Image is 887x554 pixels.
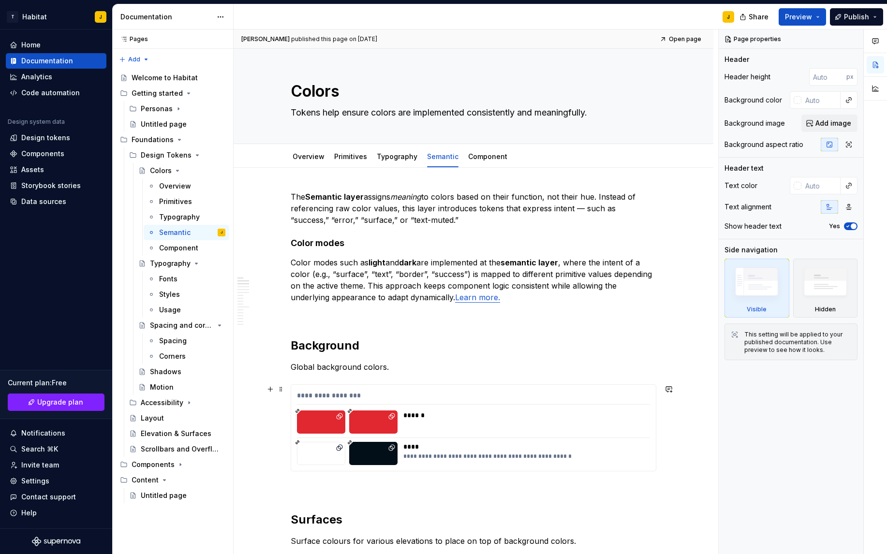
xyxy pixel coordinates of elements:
div: Component [159,243,198,253]
div: T [7,11,18,23]
a: Usage [144,302,229,318]
h2: Background [291,338,656,353]
div: Elevation & Surfaces [141,429,211,438]
a: Design tokens [6,130,106,146]
div: Foundations [116,132,229,147]
div: Visible [724,259,789,318]
strong: Semantic layer [305,192,364,202]
span: Add image [815,118,851,128]
div: Design tokens [21,133,70,143]
button: Add [116,53,152,66]
div: J [727,13,730,21]
span: Open page [669,35,701,43]
div: Pages [116,35,148,43]
p: px [846,73,854,81]
div: Contact support [21,492,76,502]
a: Analytics [6,69,106,85]
div: published this page on [DATE] [291,35,377,43]
p: Color modes such as and are implemented at the , where the intent of a color (e.g., “surface”, “t... [291,257,656,303]
a: Spacing and corners [134,318,229,333]
div: Overview [159,181,191,191]
div: Foundations [132,135,174,145]
a: Spacing [144,333,229,349]
div: Motion [150,382,174,392]
input: Auto [801,91,841,109]
strong: dark [399,258,416,267]
button: Preview [779,8,826,26]
a: Semantic [427,152,458,160]
div: Untitled page [141,119,187,129]
button: Notifications [6,425,106,441]
div: Spacing and corners [150,321,214,330]
div: Header text [724,163,764,173]
div: Visible [747,306,767,313]
div: Semantic [423,146,462,166]
input: Auto [809,68,846,86]
a: Storybook stories [6,178,106,193]
a: SemanticJ [144,225,229,240]
div: Layout [141,413,164,423]
a: Layout [125,410,229,426]
div: Documentation [120,12,212,22]
a: Component [144,240,229,256]
div: Hidden [793,259,858,318]
div: Semantic [159,228,191,237]
a: Code automation [6,85,106,101]
div: Design Tokens [141,150,192,160]
a: Component [468,152,507,160]
div: Background aspect ratio [724,140,803,149]
span: Preview [785,12,812,22]
div: Typography [373,146,421,166]
div: Personas [125,101,229,117]
a: Invite team [6,457,106,473]
div: Getting started [116,86,229,101]
div: This setting will be applied to your published documentation. Use preview to see how it looks. [744,331,851,354]
button: Contact support [6,489,106,505]
div: Components [21,149,64,159]
a: Corners [144,349,229,364]
strong: semantic layer [501,258,558,267]
div: Search ⌘K [21,444,58,454]
div: Current plan : Free [8,378,104,388]
button: THabitatJ [2,6,110,27]
a: Untitled page [125,117,229,132]
div: Show header text [724,221,782,231]
div: Notifications [21,428,65,438]
strong: light [369,258,385,267]
p: Surface colours for various elevations to place on top of background colors. [291,535,656,547]
div: J [99,13,102,21]
button: Search ⌘K [6,441,106,457]
div: Usage [159,305,181,315]
div: Design system data [8,118,65,126]
a: Overview [293,152,325,160]
a: Primitives [334,152,367,160]
a: Components [6,146,106,161]
a: Documentation [6,53,106,69]
div: Background image [724,118,785,128]
div: Components [116,457,229,472]
a: Primitives [144,194,229,209]
button: Help [6,505,106,521]
div: Text alignment [724,202,771,212]
a: Motion [134,379,229,395]
a: Shadows [134,364,229,379]
textarea: Tokens help ensure colors are implemented consistently and meaningfully. [289,105,654,120]
a: Elevation & Surfaces [125,426,229,441]
div: Header height [724,72,770,82]
a: Typography [144,209,229,225]
div: J [221,228,222,237]
div: Colors [150,166,172,175]
div: Component [464,146,511,166]
div: Assets [21,165,44,175]
div: Header [724,55,749,64]
a: Assets [6,162,106,177]
p: Global background colors. [291,361,656,373]
button: Upgrade plan [8,394,104,411]
a: Fonts [144,271,229,287]
div: Code automation [21,88,80,98]
a: Scrollbars and Overflow [125,441,229,457]
svg: Supernova Logo [32,537,80,546]
a: Data sources [6,194,106,209]
div: Typography [150,259,191,268]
